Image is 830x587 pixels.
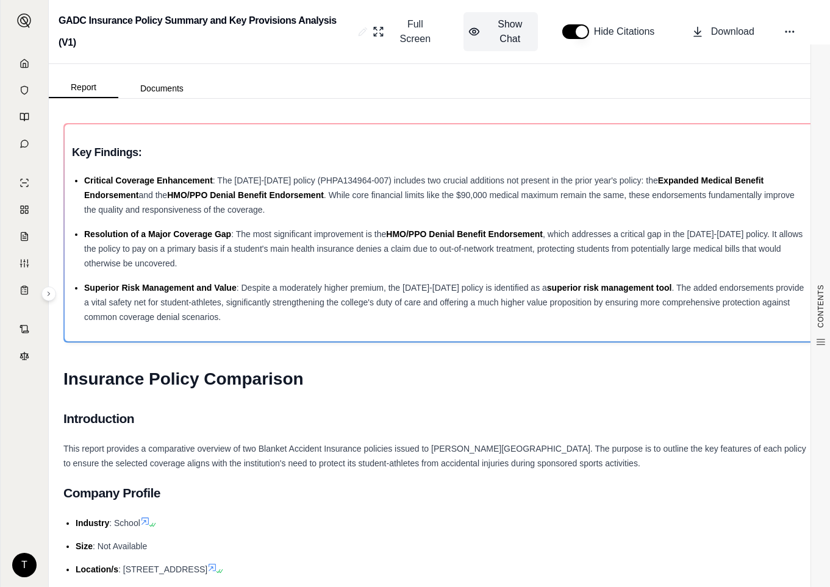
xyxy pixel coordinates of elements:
[49,77,118,98] button: Report
[84,283,237,293] span: Superior Risk Management and Value
[8,51,41,76] a: Home
[8,278,41,302] a: Coverage Table
[59,10,353,54] h2: GADC Insurance Policy Summary and Key Provisions Analysis (V1)
[8,317,41,341] a: Contract Analysis
[368,12,444,51] button: Full Screen
[84,229,231,239] span: Resolution of a Major Coverage Gap
[8,105,41,129] a: Prompt Library
[8,171,41,195] a: Single Policy
[231,229,386,239] span: : The most significant improvement is the
[547,283,672,293] span: superior risk management tool
[109,518,140,528] span: : School
[8,251,41,276] a: Custom Report
[63,444,806,468] span: This report provides a comparative overview of two Blanket Accident Insurance policies issued to ...
[63,406,815,432] h2: Introduction
[138,190,167,200] span: and the
[594,24,662,39] span: Hide Citations
[118,79,206,98] button: Documents
[72,141,807,163] h3: Key Findings:
[17,13,32,28] img: Expand sidebar
[63,362,815,396] h1: Insurance Policy Comparison
[84,176,213,185] span: Critical Coverage Enhancement
[8,224,41,249] a: Claim Coverage
[386,229,543,239] span: HMO/PPO Denial Benefit Endorsement
[93,541,147,551] span: : Not Available
[63,480,815,506] h2: Company Profile
[392,17,439,46] span: Full Screen
[41,286,56,301] button: Expand sidebar
[118,564,207,574] span: : [STREET_ADDRESS]
[463,12,538,51] button: Show Chat
[167,190,324,200] span: HMO/PPO Denial Benefit Endorsement
[76,541,93,551] span: Size
[816,285,826,328] span: CONTENTS
[84,190,795,215] span: . While core financial limits like the $90,000 medical maximum remain the same, these endorsement...
[711,24,754,39] span: Download
[8,78,41,102] a: Documents Vault
[76,564,118,574] span: Location/s
[8,344,41,368] a: Legal Search Engine
[237,283,547,293] span: : Despite a moderately higher premium, the [DATE]-[DATE] policy is identified as a
[687,20,759,44] button: Download
[84,283,804,322] span: . The added endorsements provide a vital safety net for student-athletes, significantly strengthe...
[8,197,41,222] a: Policy Comparisons
[487,17,533,46] span: Show Chat
[12,553,37,577] div: T
[8,132,41,156] a: Chat
[213,176,658,185] span: : The [DATE]-[DATE] policy (PHPA134964-007) includes two crucial additions not present in the pri...
[84,229,803,268] span: , which addresses a critical gap in the [DATE]-[DATE] policy. It allows the policy to pay on a pr...
[76,518,109,528] span: Industry
[12,9,37,33] button: Expand sidebar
